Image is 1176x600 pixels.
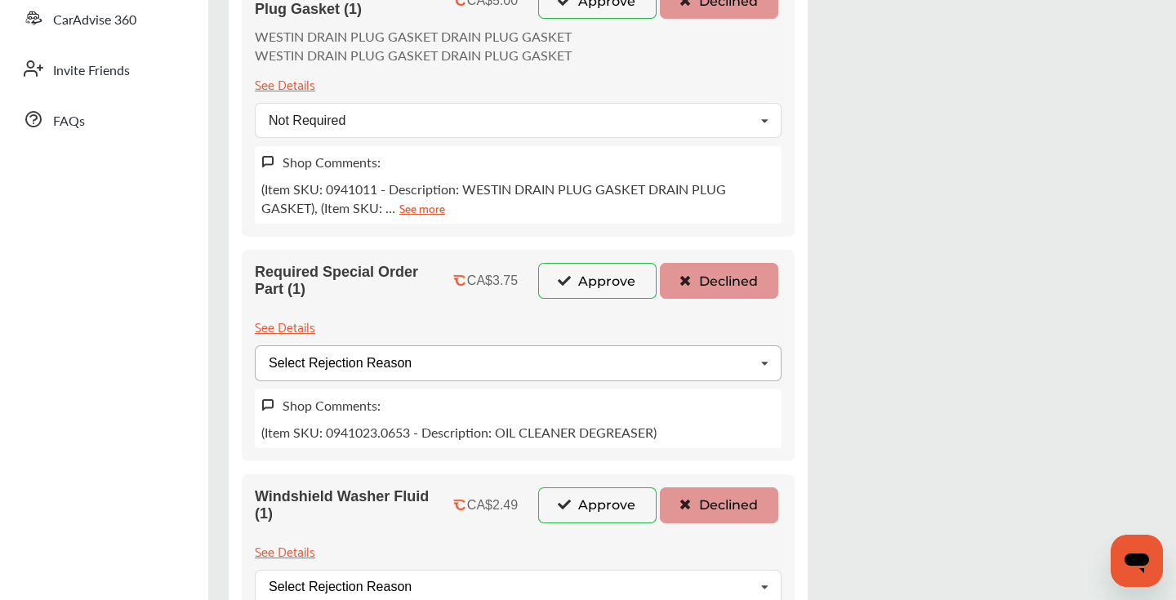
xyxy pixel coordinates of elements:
div: See Details [255,315,315,337]
button: Approve [538,263,657,299]
a: See more [399,198,445,217]
div: CA$2.49 [467,498,518,513]
a: Invite Friends [15,47,192,90]
p: (Item SKU: 0941023.0653 - Description: OIL CLEANER DEGREASER) [261,423,657,442]
button: Declined [660,487,778,523]
span: Windshield Washer Fluid (1) [255,488,433,522]
span: FAQs [53,111,85,132]
p: WESTIN DRAIN PLUG GASKET DRAIN PLUG GASKET [255,27,572,46]
img: svg+xml;base64,PHN2ZyB3aWR0aD0iMTYiIGhlaWdodD0iMTciIHZpZXdCb3g9IjAgMCAxNiAxNyIgZmlsbD0ibm9uZSIgeG... [261,398,274,412]
a: FAQs [15,98,192,140]
label: Shop Comments: [283,396,381,415]
label: Shop Comments: [283,153,381,171]
p: (Item SKU: 0941011 - Description: WESTIN DRAIN PLUG GASKET DRAIN PLUG GASKET), (Item SKU: … [261,180,775,217]
img: svg+xml;base64,PHN2ZyB3aWR0aD0iMTYiIGhlaWdodD0iMTciIHZpZXdCb3g9IjAgMCAxNiAxNyIgZmlsbD0ibm9uZSIgeG... [261,155,274,169]
button: Approve [538,487,657,523]
span: Invite Friends [53,60,130,82]
iframe: Button to launch messaging window [1111,535,1163,587]
div: CA$3.75 [467,273,518,288]
div: See Details [255,540,315,562]
div: Select Rejection Reason [269,580,412,593]
button: Declined [660,263,778,299]
p: WESTIN DRAIN PLUG GASKET DRAIN PLUG GASKET [255,46,572,64]
div: See Details [255,73,315,95]
div: Select Rejection Reason [269,357,412,370]
div: Not Required [269,114,345,127]
span: CarAdvise 360 [53,10,136,31]
span: Required Special Order Part (1) [255,264,433,298]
